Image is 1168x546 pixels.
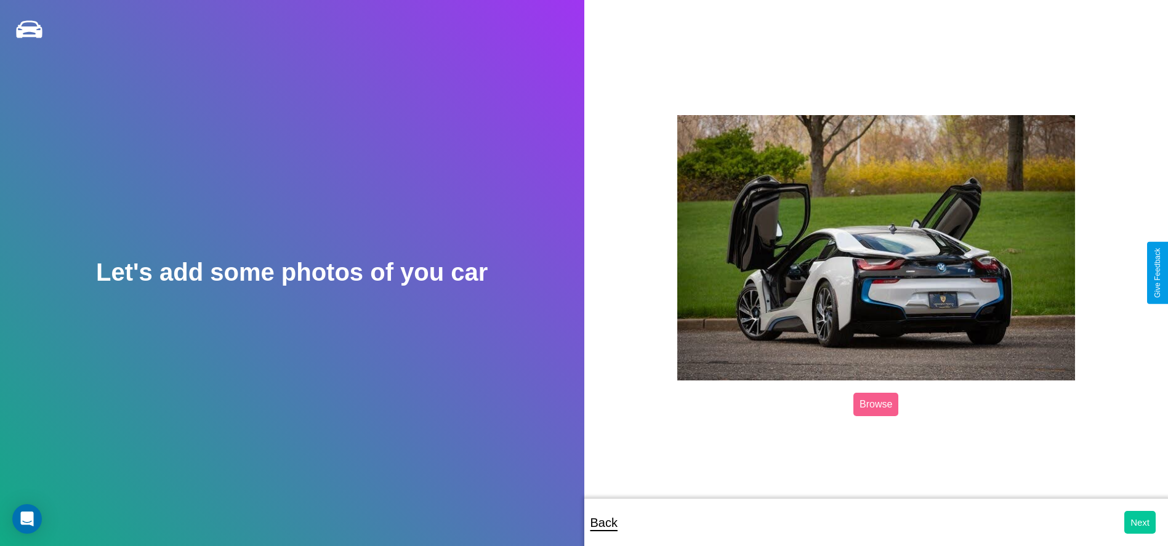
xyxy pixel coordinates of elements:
img: posted [677,115,1075,380]
button: Next [1124,511,1156,534]
div: Give Feedback [1153,248,1162,298]
label: Browse [853,393,898,416]
p: Back [590,512,618,534]
h2: Let's add some photos of you car [96,259,488,286]
div: Open Intercom Messenger [12,504,42,534]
